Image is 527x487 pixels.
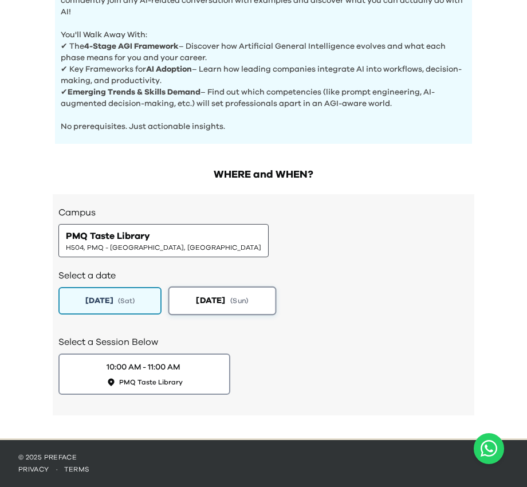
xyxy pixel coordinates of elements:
button: [DATE](Sun) [168,286,277,315]
a: privacy [18,466,49,473]
a: Chat with us on WhatsApp [474,433,504,464]
span: [DATE] [196,294,225,307]
h2: Select a date [58,269,469,282]
p: No prerequisites. Just actionable insights. [61,109,466,132]
b: AI Adoption [146,65,192,73]
h3: Campus [58,206,469,219]
span: ( Sun ) [230,296,249,305]
a: terms [64,466,90,473]
button: Open WhatsApp chat [474,433,504,464]
p: ✔ – Find out which competencies (like prompt engineering, AI-augmented decision-making, etc.) wil... [61,87,466,109]
b: 4-Stage AGI Framework [84,42,179,50]
button: [DATE](Sat) [58,287,162,315]
span: H504, PMQ - [GEOGRAPHIC_DATA], [GEOGRAPHIC_DATA] [66,243,261,252]
span: [DATE] [85,295,113,307]
span: ( Sat ) [118,296,135,305]
button: 10:00 AM - 11:00 AMPMQ Taste Library [58,354,230,395]
p: ✔ Key Frameworks for – Learn how leading companies integrate AI into workflows, decision-making, ... [61,64,466,87]
p: © 2025 Preface [18,453,509,462]
h2: Select a Session Below [58,335,469,349]
b: Emerging Trends & Skills Demand [68,88,200,96]
h2: WHERE and WHEN? [53,167,474,183]
div: 10:00 AM - 11:00 AM [107,362,180,373]
span: · [49,466,64,473]
span: PMQ Taste Library [119,378,183,387]
span: PMQ Taste Library [66,229,150,243]
p: You'll Walk Away With: [61,18,466,41]
p: ✔ The – Discover how Artificial General Intelligence evolves and what each phase means for you an... [61,41,466,64]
